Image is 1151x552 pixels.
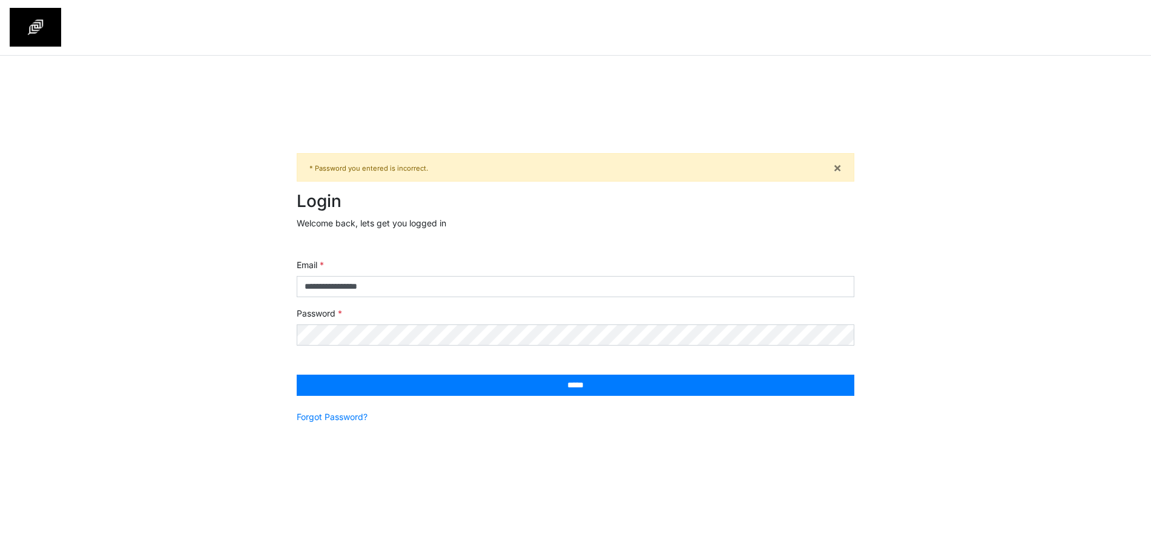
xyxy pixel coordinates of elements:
[297,217,854,229] p: Welcome back, lets get you logged in
[297,307,342,320] label: Password
[309,164,428,172] small: * Password you entered is incorrect.
[833,161,842,174] a: ×
[297,258,324,271] label: Email
[297,410,368,423] a: Forgot Password?
[10,8,61,47] img: spp logo
[297,191,854,212] h2: Login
